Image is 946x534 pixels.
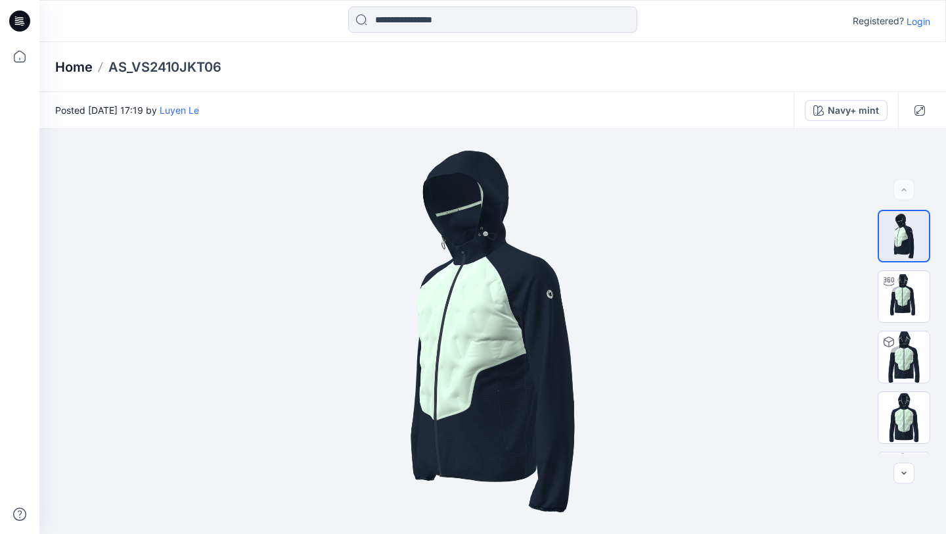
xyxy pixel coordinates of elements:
p: Login [907,14,930,28]
a: Luyen Le [160,105,199,116]
a: Home [55,58,93,76]
img: AS_VS2410JKT06_Navy+ mint_Front [878,392,930,443]
img: Turntable [878,271,930,322]
img: AS_VS2410JKT06 Navy+ mint [878,331,930,383]
div: Navy+ mint [828,103,879,118]
button: Navy+ mint [805,100,888,121]
span: Posted [DATE] 17:19 by [55,103,199,117]
img: Thumbnail [879,211,929,261]
p: Registered? [853,13,904,29]
img: eyJhbGciOiJIUzI1NiIsImtpZCI6IjAiLCJzbHQiOiJzZXMiLCJ0eXAiOiJKV1QifQ.eyJkYXRhIjp7InR5cGUiOiJzdG9yYW... [290,129,695,534]
p: AS_VS2410JKT06 [108,58,221,76]
img: AS_VS2410JKT06_Navy+ mint_Left [878,452,930,504]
